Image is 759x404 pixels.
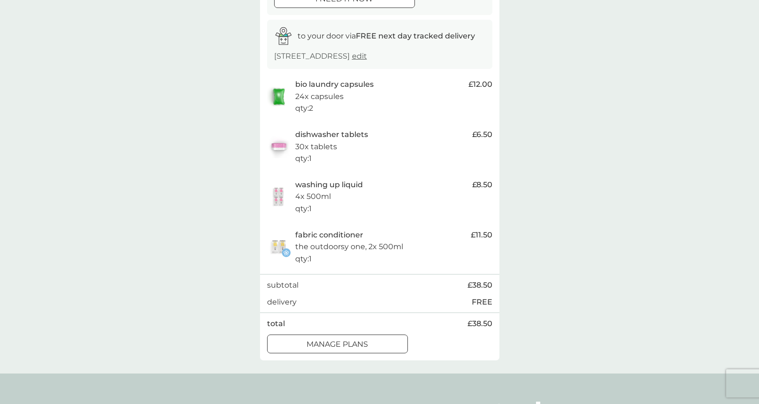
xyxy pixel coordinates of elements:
[295,229,363,241] p: fabric conditioner
[295,179,363,191] p: washing up liquid
[267,335,408,353] button: manage plans
[298,31,475,40] span: to your door via
[295,241,403,253] p: the outdoorsy one, 2x 500ml
[471,229,492,241] span: £11.50
[472,179,492,191] span: £8.50
[295,129,368,141] p: dishwasher tablets
[295,203,312,215] p: qty : 1
[472,129,492,141] span: £6.50
[352,52,367,61] a: edit
[274,50,367,62] p: [STREET_ADDRESS]
[468,78,492,91] span: £12.00
[267,279,299,291] p: subtotal
[356,31,475,40] strong: FREE next day tracked delivery
[267,318,285,330] p: total
[295,152,312,165] p: qty : 1
[307,338,368,351] p: manage plans
[295,191,331,203] p: 4x 500ml
[295,141,337,153] p: 30x tablets
[472,296,492,308] p: FREE
[295,253,312,265] p: qty : 1
[295,102,313,114] p: qty : 2
[267,296,297,308] p: delivery
[468,318,492,330] span: £38.50
[295,91,344,103] p: 24x capsules
[295,78,374,91] p: bio laundry capsules
[468,279,492,291] span: £38.50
